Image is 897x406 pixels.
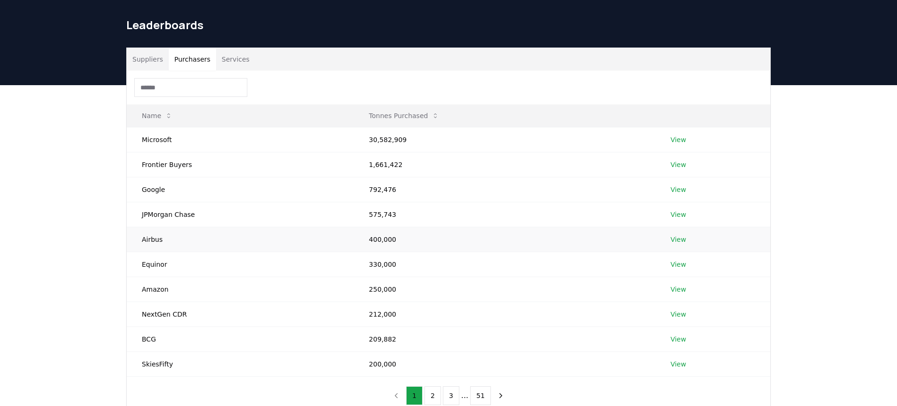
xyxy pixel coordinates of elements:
a: View [670,334,686,344]
a: View [670,260,686,269]
td: Microsoft [127,127,354,152]
td: 209,882 [354,326,655,351]
td: Google [127,177,354,202]
button: Name [134,106,180,125]
a: View [670,185,686,194]
td: 330,000 [354,252,655,277]
button: 51 [470,386,491,405]
h1: Leaderboards [126,17,771,32]
td: Equinor [127,252,354,277]
a: View [670,310,686,319]
button: 2 [424,386,441,405]
td: 400,000 [354,227,655,252]
button: Purchasers [169,48,216,71]
td: Frontier Buyers [127,152,354,177]
td: 200,000 [354,351,655,376]
td: 250,000 [354,277,655,302]
td: Amazon [127,277,354,302]
a: View [670,359,686,369]
a: View [670,235,686,244]
button: Tonnes Purchased [361,106,447,125]
td: Airbus [127,227,354,252]
button: next page [493,386,509,405]
button: 3 [443,386,459,405]
button: 1 [406,386,423,405]
li: ... [461,390,468,401]
td: 212,000 [354,302,655,326]
a: View [670,285,686,294]
a: View [670,210,686,219]
td: NextGen CDR [127,302,354,326]
a: View [670,160,686,169]
button: Suppliers [127,48,169,71]
td: 1,661,422 [354,152,655,177]
td: JPMorgan Chase [127,202,354,227]
td: SkiesFifty [127,351,354,376]
td: 792,476 [354,177,655,202]
a: View [670,135,686,144]
button: Services [216,48,255,71]
td: 30,582,909 [354,127,655,152]
td: 575,743 [354,202,655,227]
td: BCG [127,326,354,351]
